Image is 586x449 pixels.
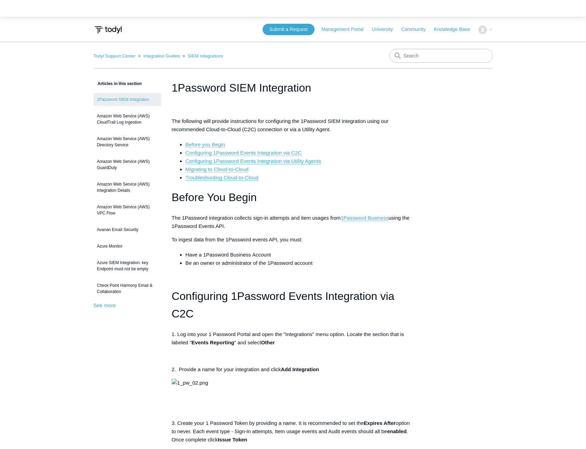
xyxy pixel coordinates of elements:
[94,132,161,152] a: Amazon Web Service (AWS) Directory Service
[94,279,161,298] a: Check Point Harmony Email & Collaboration
[94,200,161,220] a: Amazon Web Service (AWS) VPC Flow
[218,437,247,442] strong: Issue Token
[143,53,180,59] a: Integration Guides
[390,49,493,63] input: Search
[94,81,142,86] span: Articles in this section
[94,256,161,275] a: Azure SIEM Integration: key Endpoint must not be empty
[94,93,161,106] a: 1Password SIEM Integration
[261,340,275,345] strong: Other
[185,158,321,164] a: Configuring 1Password Events Integration via Utility Agents
[181,53,223,59] li: SIEM Integrations
[263,24,315,35] a: Submit a Request
[94,155,161,174] a: Amazon Web Service (AWS) GuardDuty
[185,142,225,148] a: Before you Begin
[188,53,223,59] a: SIEM Integrations
[321,26,370,33] a: Management Portal
[372,26,399,33] a: University
[172,236,415,244] p: To ingest data from the 1Password events API, you must:
[94,109,161,129] a: Amazon Web Service (AWS) CloudTrail Log Ingestion
[192,340,234,345] strong: Events Reporting
[364,420,396,426] strong: Expires After
[94,23,123,36] img: Todyl Support Center Help Center home page
[94,178,161,197] a: Amazon Web Service (AWS) Integration Details
[172,288,415,323] h1: Configuring 1Password Events Integration via C2C
[172,379,208,387] img: 1_pw_02.png
[94,53,136,59] a: Todyl Support Center
[172,330,415,347] p: 1. Log into your 1 Password Portal and open the "Integrations" menu option. Locate the section th...
[172,419,415,444] p: 3. Create your 1 Password Token by providing a name. It is recommended to set the option to never...
[341,215,388,221] a: 1Password Business
[185,175,258,181] a: Troubleshooting Cloud-to-Cloud
[185,150,302,156] a: Configuring 1Password Events Integration via C2C
[185,251,415,259] li: Have a 1Password Business Account
[387,428,407,434] strong: enabled
[94,302,116,308] a: See more
[185,259,415,267] li: Be an owner or administrator of the 1Password account
[172,80,415,96] h1: 1Password SIEM Integration
[94,240,161,253] a: Azure Monitor
[281,366,319,372] strong: Add Integration
[185,166,248,173] a: Migrating to Cloud-to-Cloud
[401,26,433,33] a: Community
[434,26,477,33] a: Knowledge Base
[94,53,137,59] li: Todyl Support Center
[172,189,415,206] h1: Before You Begin
[94,223,161,236] a: Avanan Email Security
[172,117,415,134] p: The following will provide instructions for configuring the 1Password SIEM integration using our ...
[172,365,415,374] p: 2. Provide a name for your integration and click
[137,53,181,59] li: Integration Guides
[172,214,415,230] p: The 1Password integration collects sign-in attempts and item usages from using the 1Password Even...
